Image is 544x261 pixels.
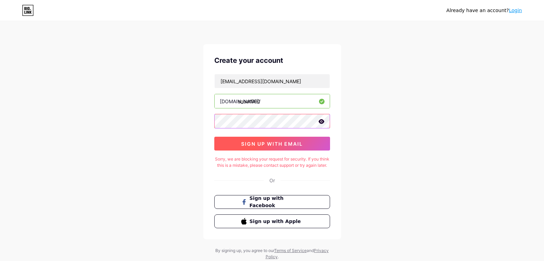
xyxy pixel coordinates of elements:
div: By signing up, you agree to our and . [214,248,331,260]
a: Login [509,8,522,13]
button: Sign up with Facebook [214,195,330,209]
span: Sign up with Apple [249,218,303,225]
input: username [215,94,330,108]
span: sign up with email [241,141,303,147]
button: sign up with email [214,137,330,151]
div: Already have an account? [447,7,522,14]
span: Sign up with Facebook [249,195,303,209]
input: Email [215,74,330,88]
a: Terms of Service [274,248,307,253]
div: Or [269,177,275,184]
div: Create your account [214,55,330,66]
button: Sign up with Apple [214,214,330,228]
div: Sorry, we are blocking your request for security. If you think this is a mistake, please contact ... [214,156,330,168]
div: [DOMAIN_NAME]/ [220,98,260,105]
